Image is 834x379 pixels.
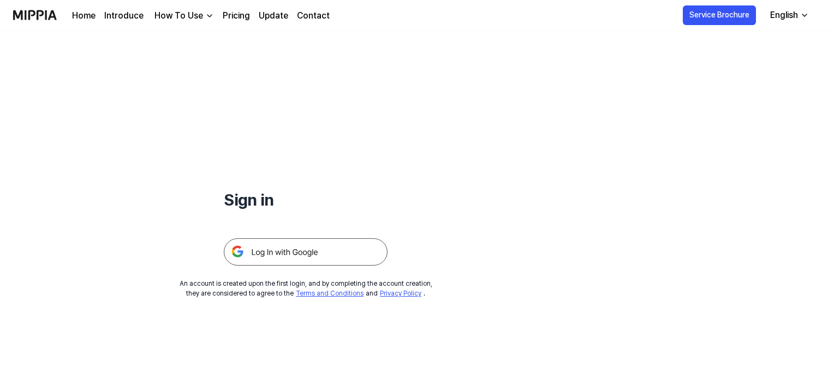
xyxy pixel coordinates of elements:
a: Privacy Policy [380,290,421,297]
img: down [205,11,214,20]
button: English [761,4,815,26]
img: 구글 로그인 버튼 [224,238,388,266]
a: Home [72,9,96,22]
a: Introduce [104,9,144,22]
a: Update [259,9,288,22]
div: An account is created upon the first login, and by completing the account creation, they are cons... [180,279,432,298]
a: Terms and Conditions [296,290,364,297]
div: How To Use [152,9,205,22]
h1: Sign in [224,188,388,212]
button: Service Brochure [683,5,756,25]
a: Pricing [223,9,250,22]
button: How To Use [152,9,214,22]
div: English [768,9,800,22]
a: Contact [297,9,330,22]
